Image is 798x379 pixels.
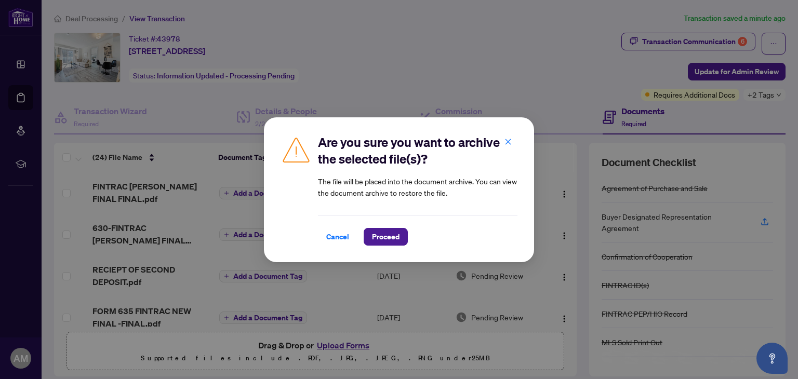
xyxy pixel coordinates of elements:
span: Cancel [326,228,349,245]
button: Cancel [318,228,357,246]
button: Open asap [756,343,788,374]
span: close [504,138,512,145]
button: Proceed [364,228,408,246]
h2: Are you sure you want to archive the selected file(s)? [318,134,517,167]
article: The file will be placed into the document archive. You can view the document archive to restore t... [318,175,517,198]
span: Proceed [372,228,400,245]
img: Caution Icon [281,134,312,165]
